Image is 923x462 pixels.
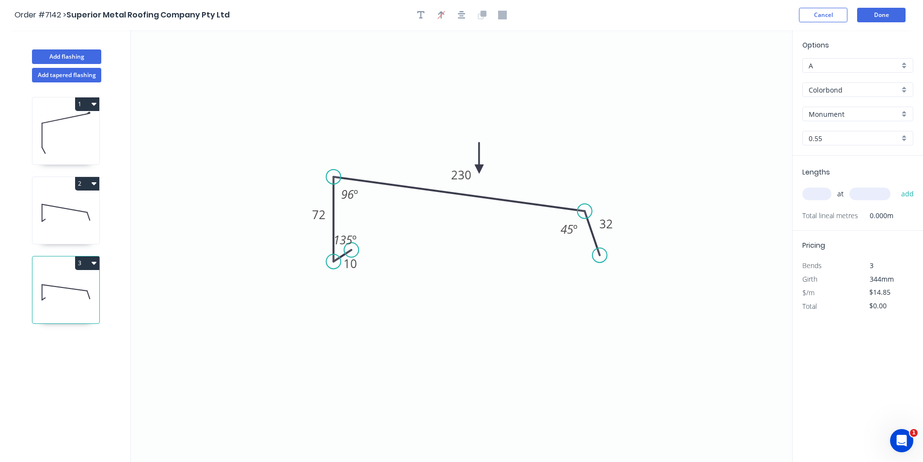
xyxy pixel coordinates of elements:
button: Add flashing [32,49,101,64]
span: Lengths [802,167,830,177]
span: Total [802,302,817,311]
span: Options [802,40,829,50]
span: Girth [802,274,817,284]
iframe: Intercom live chat [890,429,913,452]
span: 0.000m [858,209,893,223]
tspan: 72 [312,207,326,223]
button: Done [857,8,906,22]
tspan: º [354,186,358,202]
span: Total lineal metres [802,209,858,223]
span: Bends [802,261,822,270]
span: at [837,187,844,201]
button: 1 [75,97,99,111]
tspan: 230 [451,167,471,183]
span: 1 [910,429,918,437]
span: Order #7142 > [15,9,66,20]
input: Material [809,85,899,95]
tspan: 32 [599,216,613,232]
button: 2 [75,177,99,191]
button: Add tapered flashing [32,68,101,82]
tspan: º [352,232,357,248]
tspan: 10 [344,255,357,271]
svg: 0 [131,30,792,462]
tspan: 135 [333,232,352,248]
span: $/m [802,288,814,297]
input: Colour [809,109,899,119]
span: 344mm [870,274,894,284]
tspan: 45 [561,221,573,237]
tspan: º [573,221,578,237]
button: Cancel [799,8,847,22]
input: Price level [809,61,899,71]
button: add [896,186,919,202]
button: 3 [75,256,99,270]
span: 3 [870,261,874,270]
tspan: 96 [341,186,354,202]
input: Thickness [809,133,899,143]
span: Pricing [802,240,825,250]
span: Superior Metal Roofing Company Pty Ltd [66,9,230,20]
